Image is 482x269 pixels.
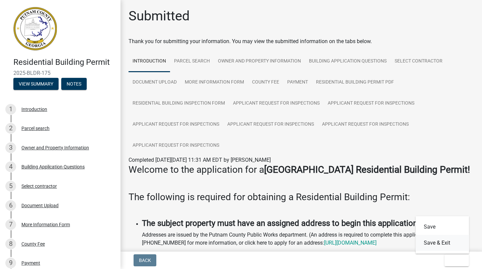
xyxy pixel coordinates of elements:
[129,37,474,45] div: Thank you for submitting your information. You may view the submitted information on the tabs below.
[129,93,229,114] a: Residential Building Inspection Form
[324,93,418,114] a: Applicant Request for Inspections
[129,135,223,156] a: Applicant Request for Inspections
[13,82,59,87] wm-modal-confirm: Summary
[21,107,47,112] div: Introduction
[129,114,223,135] a: Applicant Request for Inspections
[416,216,469,254] div: Exit
[61,78,87,90] button: Notes
[129,72,181,93] a: Document Upload
[129,191,474,203] h3: The following is required for obtaining a Residential Building Permit:
[170,51,214,72] a: Parcel search
[21,242,45,246] div: County Fee
[5,123,16,134] div: 2
[21,184,57,188] div: Select contractor
[21,145,89,150] div: Owner and Property Information
[142,219,417,228] strong: The subject property must have an assigned address to begin this application
[416,219,469,235] button: Save
[5,142,16,153] div: 3
[223,114,318,135] a: Applicant Request for Inspections
[229,93,324,114] a: Applicant Request for Inspections
[139,258,151,263] span: Back
[134,254,156,266] button: Back
[416,235,469,251] button: Save & Exit
[283,72,312,93] a: Payment
[129,51,170,72] a: Introduction
[5,181,16,191] div: 5
[445,254,469,266] button: Exit
[13,78,59,90] button: View Summary
[21,203,59,208] div: Document Upload
[129,8,190,24] h1: Submitted
[5,200,16,211] div: 6
[248,72,283,93] a: County Fee
[305,51,391,72] a: Building Application Questions
[21,126,50,131] div: Parcel search
[129,157,271,163] span: Completed [DATE][DATE] 11:31 AM EDT by [PERSON_NAME]
[5,239,16,249] div: 8
[181,72,248,93] a: More Information Form
[13,57,115,67] h4: Residential Building Permit
[142,231,474,247] p: Addresses are issued by the Putnam County Public Works department. (An address is required to com...
[5,161,16,172] div: 4
[61,82,87,87] wm-modal-confirm: Notes
[318,114,413,135] a: Applicant Request for Inspections
[129,164,474,175] h3: Welcome to the application for a
[324,240,377,246] a: [URL][DOMAIN_NAME]
[5,104,16,115] div: 1
[21,164,85,169] div: Building Application Questions
[5,219,16,230] div: 7
[450,258,460,263] span: Exit
[21,261,40,265] div: Payment
[5,258,16,268] div: 9
[13,7,57,50] img: Putnam County, Georgia
[264,164,470,175] strong: [GEOGRAPHIC_DATA] Residential Building Permit!
[312,72,398,93] a: Residential Building Permit PDF
[391,51,447,72] a: Select contractor
[13,70,107,76] span: 2025-BLDR-175
[214,51,305,72] a: Owner and Property Information
[21,222,70,227] div: More Information Form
